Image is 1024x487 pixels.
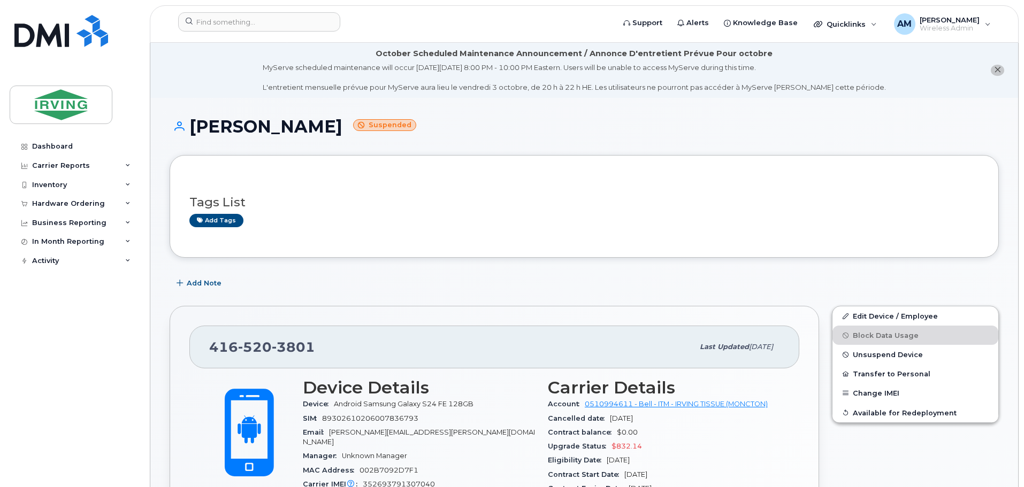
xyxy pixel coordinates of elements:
[853,408,957,416] span: Available for Redeployment
[303,414,322,422] span: SIM
[272,339,315,355] span: 3801
[209,339,315,355] span: 416
[303,466,360,474] span: MAC Address
[263,63,886,92] div: MyServe scheduled maintenance will occur [DATE][DATE] 8:00 PM - 10:00 PM Eastern. Users will be u...
[170,274,231,293] button: Add Note
[832,364,998,383] button: Transfer to Personal
[322,414,418,422] span: 89302610206007836793
[170,117,999,136] h1: [PERSON_NAME]
[548,414,610,422] span: Cancelled date
[548,442,612,450] span: Upgrade Status
[607,456,630,464] span: [DATE]
[832,345,998,364] button: Unsuspend Device
[376,48,773,59] div: October Scheduled Maintenance Announcement / Annonce D'entretient Prévue Pour octobre
[303,428,329,436] span: Email
[303,452,342,460] span: Manager
[342,452,407,460] span: Unknown Manager
[548,428,617,436] span: Contract balance
[360,466,418,474] span: 002B7092D7F1
[548,456,607,464] span: Eligibility Date
[548,470,624,478] span: Contract Start Date
[624,470,647,478] span: [DATE]
[187,278,221,288] span: Add Note
[832,326,998,345] button: Block Data Usage
[610,414,633,422] span: [DATE]
[303,428,535,446] span: [PERSON_NAME][EMAIL_ADDRESS][PERSON_NAME][DOMAIN_NAME]
[700,343,749,351] span: Last updated
[303,400,334,408] span: Device
[832,306,998,326] a: Edit Device / Employee
[548,400,585,408] span: Account
[832,403,998,422] button: Available for Redeployment
[238,339,272,355] span: 520
[353,119,416,132] small: Suspended
[832,383,998,403] button: Change IMEI
[334,400,473,408] span: Android Samsung Galaxy S24 FE 128GB
[991,65,1004,76] button: close notification
[612,442,642,450] span: $832.14
[585,400,768,408] a: 0510994611 - Bell - ITM - IRVING TISSUE (MONCTON)
[749,343,773,351] span: [DATE]
[853,351,923,359] span: Unsuspend Device
[548,378,780,397] h3: Carrier Details
[189,214,243,227] a: Add tags
[189,196,979,209] h3: Tags List
[617,428,638,436] span: $0.00
[303,378,535,397] h3: Device Details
